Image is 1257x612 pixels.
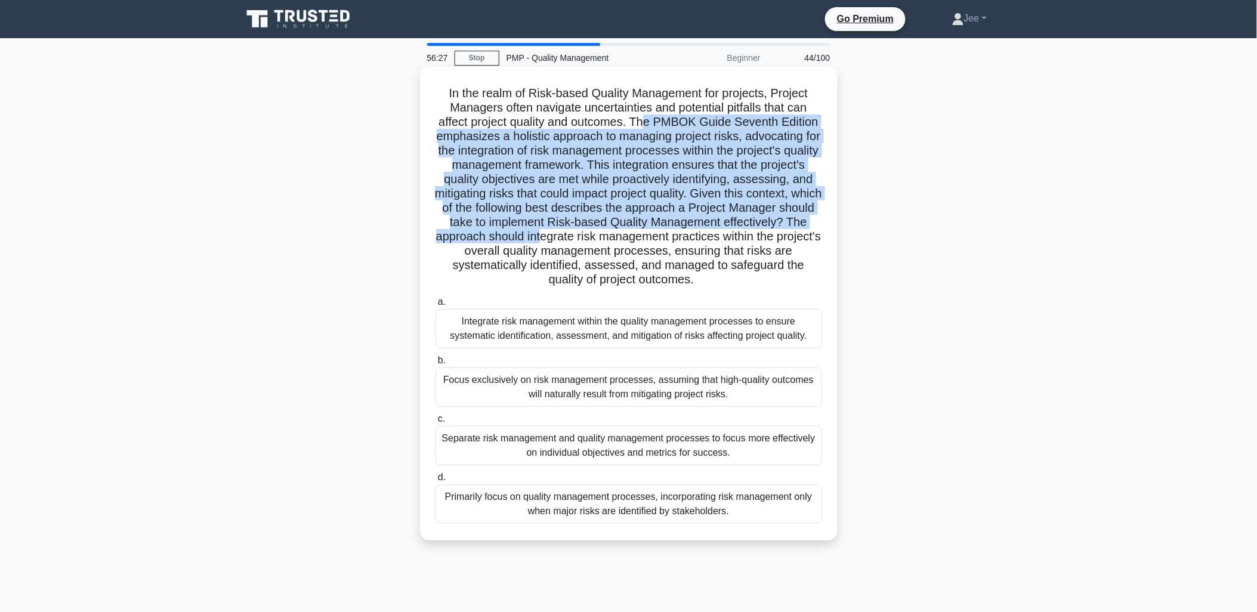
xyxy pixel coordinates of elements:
[436,309,822,348] div: Integrate risk management within the quality management processes to ensure systematic identifica...
[436,426,822,465] div: Separate risk management and quality management processes to focus more effectively on individual...
[438,472,446,482] span: d.
[436,484,822,524] div: Primarily focus on quality management processes, incorporating risk management only when major ri...
[924,7,1015,30] a: Jee
[438,296,446,307] span: a.
[434,86,823,288] h5: In the realm of Risk-based Quality Management for projects, Project Managers often navigate uncer...
[420,46,455,70] div: 56:27
[499,46,663,70] div: PMP - Quality Management
[455,51,499,66] a: Stop
[438,413,445,424] span: c.
[768,46,838,70] div: 44/100
[438,355,446,365] span: b.
[830,11,901,26] a: Go Premium
[436,367,822,407] div: Focus exclusively on risk management processes, assuming that high-quality outcomes will naturall...
[663,46,768,70] div: Beginner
